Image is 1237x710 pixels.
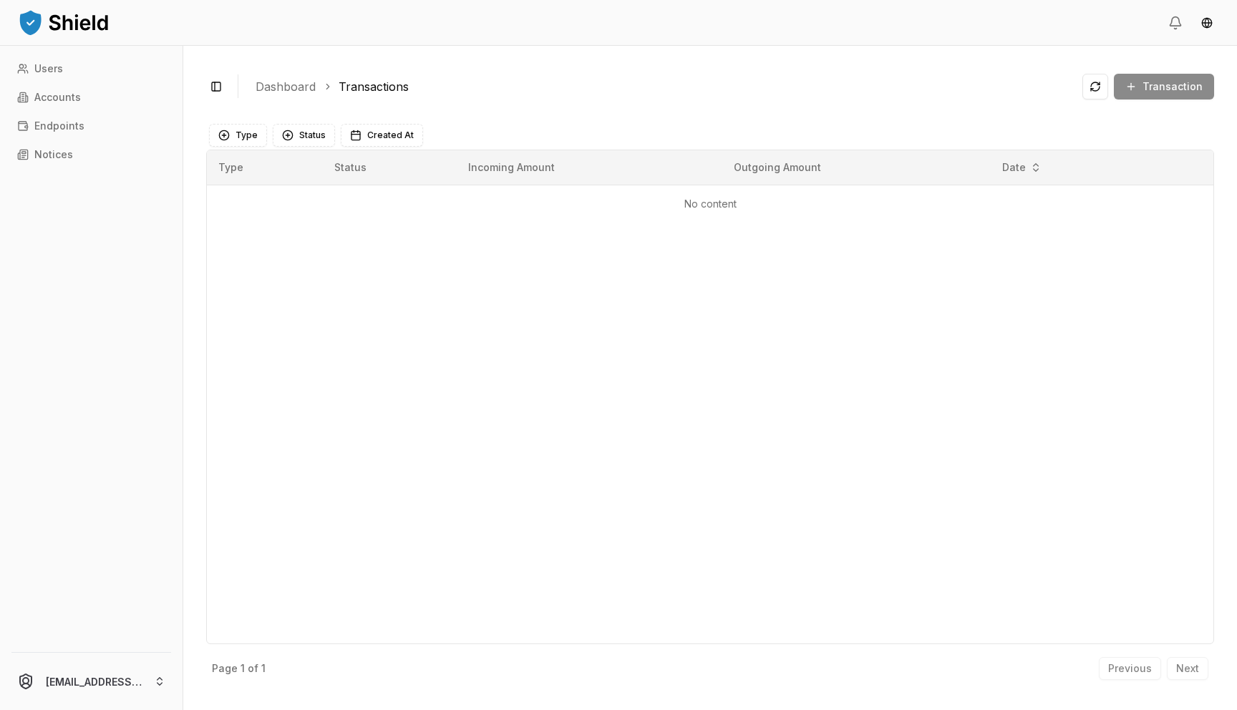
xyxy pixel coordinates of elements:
a: Endpoints [11,115,171,137]
p: Endpoints [34,121,84,131]
p: Page [212,663,238,673]
button: [EMAIL_ADDRESS][DOMAIN_NAME] [6,658,177,704]
button: Created At [341,124,423,147]
nav: breadcrumb [256,78,1071,95]
a: Transactions [339,78,409,95]
button: Date [996,156,1047,179]
a: Users [11,57,171,80]
p: of [248,663,258,673]
a: Notices [11,143,171,166]
th: Type [207,150,323,185]
th: Outgoing Amount [722,150,989,185]
a: Dashboard [256,78,316,95]
img: ShieldPay Logo [17,8,110,37]
button: Type [209,124,267,147]
p: No content [218,197,1202,211]
button: Status [273,124,335,147]
th: Status [323,150,457,185]
th: Incoming Amount [457,150,722,185]
p: Notices [34,150,73,160]
p: 1 [241,663,245,673]
span: Created At [367,130,414,141]
a: Accounts [11,86,171,109]
p: Accounts [34,92,81,102]
p: Users [34,64,63,74]
p: [EMAIL_ADDRESS][DOMAIN_NAME] [46,674,142,689]
p: 1 [261,663,266,673]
